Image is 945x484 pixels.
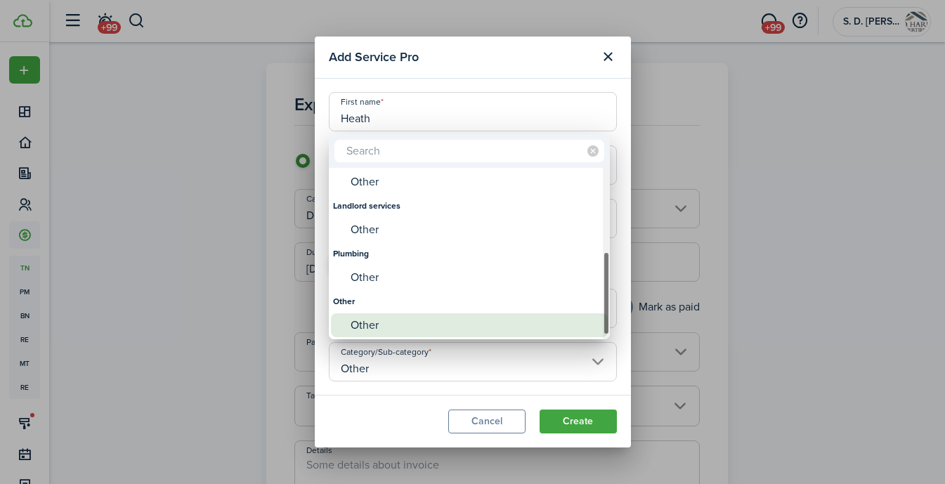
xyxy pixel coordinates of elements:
[351,170,599,194] div: Other
[333,289,606,313] div: Other
[351,266,599,289] div: Other
[351,218,599,242] div: Other
[329,168,610,339] mbsc-wheel: Category/Sub-category
[333,242,606,266] div: Plumbing
[351,313,599,337] div: Other
[333,194,606,218] div: Landlord services
[334,140,604,162] input: Search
